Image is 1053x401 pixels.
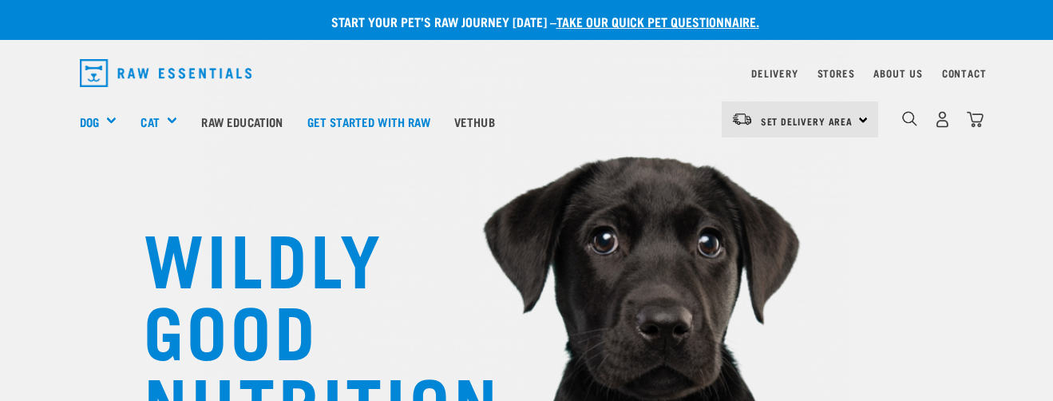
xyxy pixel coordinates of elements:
a: take our quick pet questionnaire. [556,18,759,25]
a: Stores [817,70,855,76]
a: Dog [80,113,99,131]
a: Cat [141,113,159,131]
a: Vethub [442,89,507,153]
a: Raw Education [189,89,295,153]
img: van-moving.png [731,112,753,126]
span: Set Delivery Area [761,118,853,124]
a: Delivery [751,70,798,76]
img: Raw Essentials Logo [80,59,252,87]
img: user.png [934,111,951,128]
a: About Us [873,70,922,76]
a: Contact [942,70,987,76]
img: home-icon-1@2x.png [902,111,917,126]
nav: dropdown navigation [67,53,987,93]
img: home-icon@2x.png [967,111,984,128]
a: Get started with Raw [295,89,442,153]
